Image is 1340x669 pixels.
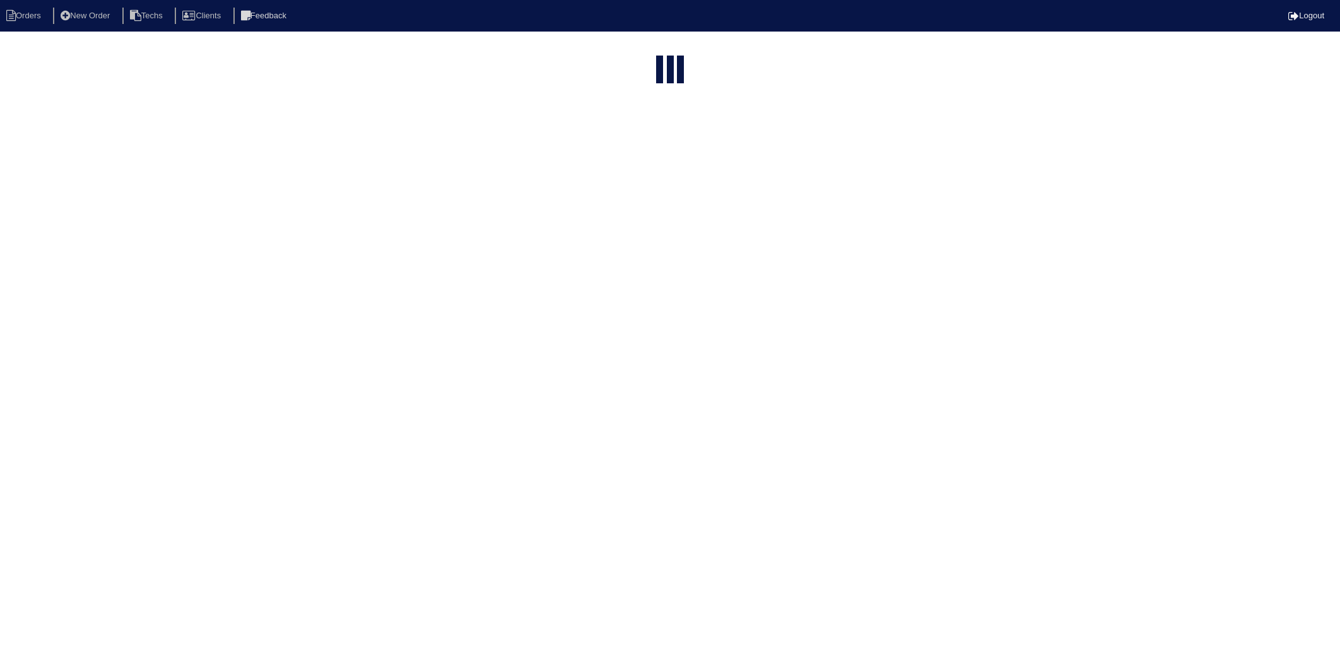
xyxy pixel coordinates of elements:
li: Techs [122,8,173,25]
li: Feedback [233,8,297,25]
a: Techs [122,11,173,20]
li: Clients [175,8,231,25]
a: Logout [1288,11,1324,20]
a: New Order [53,11,120,20]
li: New Order [53,8,120,25]
div: loading... [667,56,674,86]
a: Clients [175,11,231,20]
